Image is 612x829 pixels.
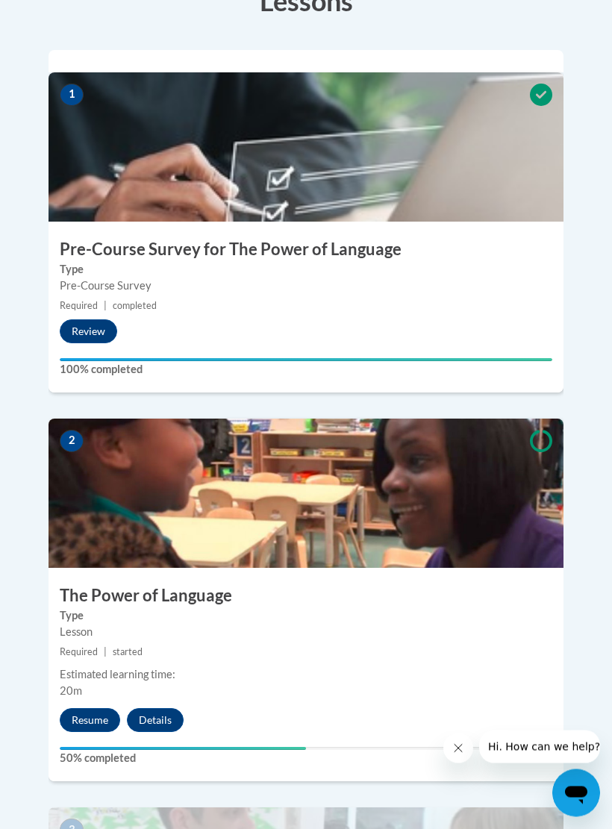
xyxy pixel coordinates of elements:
img: Course Image [49,73,563,222]
div: Lesson [60,625,552,641]
div: Your progress [60,748,306,751]
img: Course Image [49,419,563,569]
div: Pre-Course Survey [60,278,552,295]
iframe: Button to launch messaging window [552,769,600,817]
label: Type [60,608,552,625]
span: completed [113,301,157,312]
h3: The Power of Language [49,585,563,608]
span: 20m [60,685,82,698]
label: Type [60,262,552,278]
span: Required [60,647,98,658]
label: 50% completed [60,751,552,767]
span: 1 [60,84,84,107]
span: | [104,301,107,312]
span: 2 [60,431,84,453]
iframe: Message from company [479,731,600,763]
h3: Pre-Course Survey for The Power of Language [49,239,563,262]
span: started [113,647,143,658]
label: 100% completed [60,362,552,378]
iframe: Close message [443,733,473,763]
div: Your progress [60,359,552,362]
span: | [104,647,107,658]
button: Resume [60,709,120,733]
div: Estimated learning time: [60,667,552,683]
button: Details [127,709,184,733]
span: Required [60,301,98,312]
button: Review [60,320,117,344]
